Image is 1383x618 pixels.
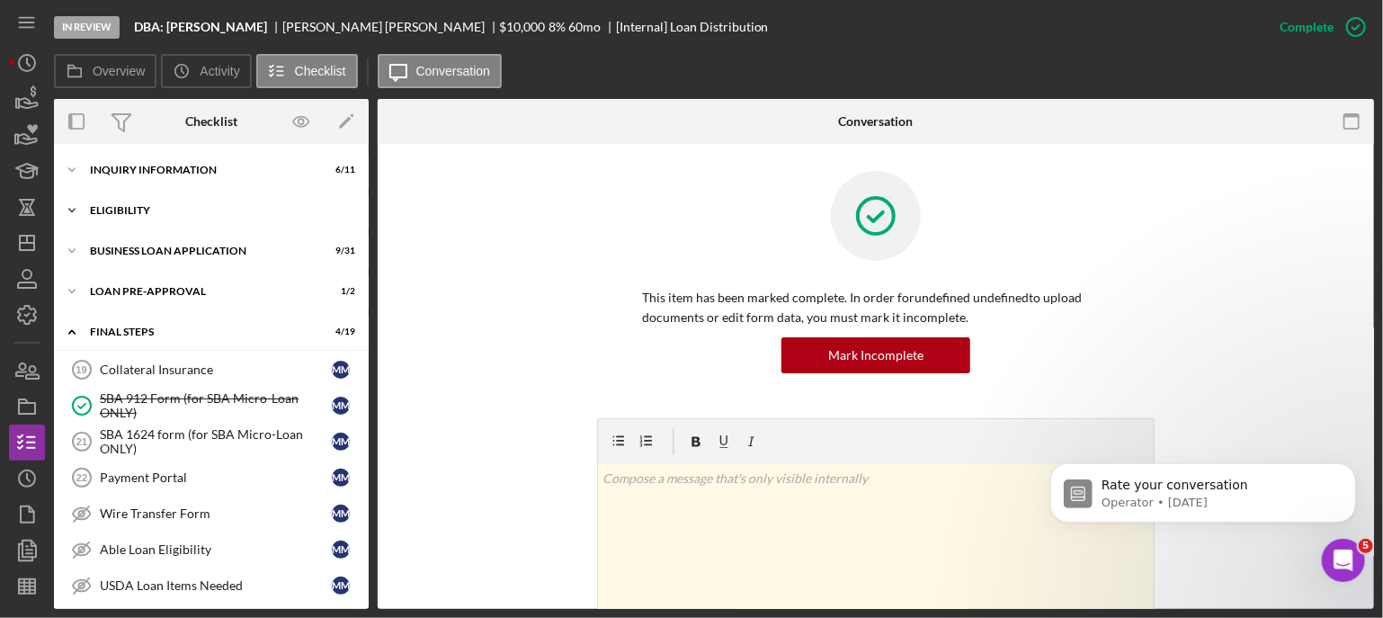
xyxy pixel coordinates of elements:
[90,165,310,175] div: INQUIRY INFORMATION
[568,20,601,34] div: 60 mo
[76,472,87,483] tspan: 22
[200,64,239,78] label: Activity
[378,54,503,88] button: Conversation
[332,541,350,559] div: M M
[63,532,360,568] a: Able Loan EligibilityMM
[76,436,87,447] tspan: 21
[90,205,346,216] div: ELIGIBILITY
[63,388,360,424] a: SBA 912 Form (for SBA Micro-Loan ONLY)MM
[549,20,566,34] div: 8 %
[332,397,350,415] div: M M
[642,288,1110,328] p: This item has been marked complete. In order for undefined undefined to upload documents or edit ...
[323,246,355,256] div: 9 / 31
[295,64,346,78] label: Checklist
[100,363,332,377] div: Collateral Insurance
[90,327,310,337] div: FINAL STEPS
[828,337,923,373] div: Mark Incomplete
[63,496,360,532] a: Wire Transfer FormMM
[1280,9,1334,45] div: Complete
[90,246,310,256] div: BUSINESS LOAN APPLICATION
[1359,539,1373,553] span: 5
[100,391,332,420] div: SBA 912 Form (for SBA Micro-Loan ONLY)
[63,424,360,460] a: 21SBA 1624 form (for SBA Micro-Loan ONLY)MM
[54,54,156,88] button: Overview
[838,114,913,129] div: Conversation
[332,433,350,451] div: M M
[332,505,350,523] div: M M
[323,327,355,337] div: 4 / 19
[100,506,332,521] div: Wire Transfer Form
[63,352,360,388] a: 19Collateral InsuranceMM
[416,64,491,78] label: Conversation
[134,20,267,34] b: DBA: [PERSON_NAME]
[1322,539,1365,582] iframe: Intercom live chat
[100,578,332,593] div: USDA Loan Items Needed
[323,165,355,175] div: 6 / 11
[90,286,310,297] div: LOAN PRE-APPROVAL
[332,469,350,487] div: M M
[161,54,251,88] button: Activity
[323,286,355,297] div: 1 / 2
[282,20,500,34] div: [PERSON_NAME] [PERSON_NAME]
[100,542,332,557] div: Able Loan Eligibility
[63,568,360,604] a: USDA Loan Items NeededMM
[76,364,86,375] tspan: 19
[616,20,769,34] div: [Internal] Loan Distribution
[500,19,546,34] span: $10,000
[1023,425,1383,569] iframe: Intercom notifications message
[1262,9,1374,45] button: Complete
[781,337,970,373] button: Mark Incomplete
[54,16,120,39] div: In Review
[332,361,350,379] div: M M
[100,470,332,485] div: Payment Portal
[185,114,237,129] div: Checklist
[256,54,358,88] button: Checklist
[93,64,145,78] label: Overview
[63,460,360,496] a: 22Payment PortalMM
[332,577,350,595] div: M M
[100,427,332,456] div: SBA 1624 form (for SBA Micro-Loan ONLY)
